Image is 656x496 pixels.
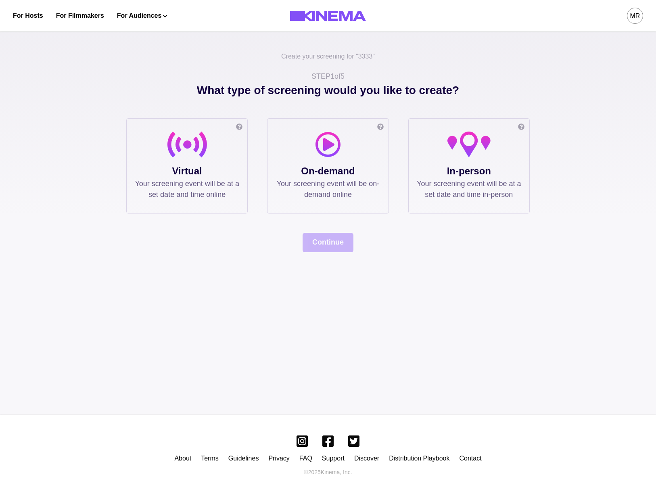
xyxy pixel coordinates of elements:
[303,233,353,252] button: Continue
[311,71,345,82] p: STEP 1 of 5
[459,455,481,462] a: Contact
[201,455,219,462] a: Terms
[268,455,289,462] a: Privacy
[354,455,379,462] a: Discover
[322,455,345,462] a: Support
[174,455,191,462] a: About
[117,11,167,21] button: For Audiences
[231,123,247,130] button: Info
[281,52,375,71] p: Create your screening for " 3333 "
[276,164,380,178] p: On-demand
[299,455,312,462] a: FAQ
[304,468,352,477] p: © 2025 Kinema, Inc.
[135,164,239,178] p: Virtual
[513,123,529,130] button: Info
[389,455,449,462] a: Distribution Playbook
[630,11,640,21] div: MR
[135,178,239,200] p: Your screening event will be at a set date and time online
[417,164,521,178] p: In-person
[372,123,389,130] button: Info
[276,178,380,200] p: Your screening event will be on-demand online
[417,178,521,200] p: Your screening event will be at a set date and time in-person
[126,82,530,118] p: What type of screening would you like to create?
[228,455,259,462] a: Guidelines
[56,11,104,21] a: For Filmmakers
[13,11,43,21] a: For Hosts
